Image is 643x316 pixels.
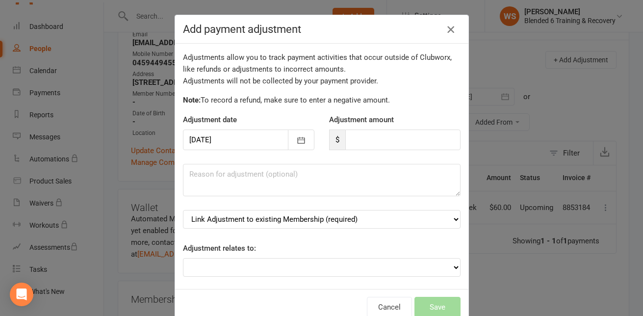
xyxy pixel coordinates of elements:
[329,130,345,150] span: $
[183,114,237,126] label: Adjustment date
[183,242,256,254] label: Adjustment relates to:
[329,114,394,126] label: Adjustment amount
[183,94,461,106] p: To record a refund, make sure to enter a negative amount.
[443,22,459,37] button: Close
[183,23,461,35] h4: Add payment adjustment
[10,283,33,306] div: Open Intercom Messenger
[183,52,461,87] div: Adjustments allow you to track payment activities that occur outside of Clubworx, like refunds or...
[183,96,201,105] strong: Note:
